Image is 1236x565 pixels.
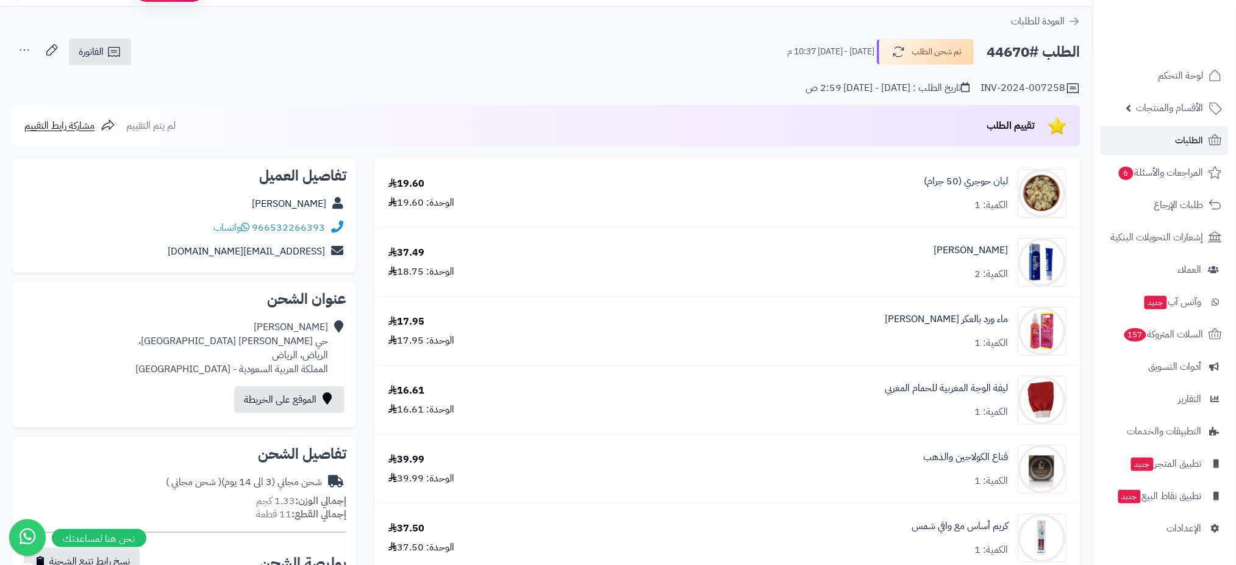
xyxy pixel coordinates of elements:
span: التقارير [1179,390,1202,408]
small: 11 قطعة [256,507,346,522]
div: 19.60 [388,177,424,191]
div: الكمية: 1 [975,198,1009,212]
a: [PERSON_NAME] [934,243,1009,257]
span: أدوات التسويق [1149,358,1202,375]
a: [EMAIL_ADDRESS][DOMAIN_NAME] [168,244,325,259]
div: الكمية: 1 [975,474,1009,488]
div: الوحدة: 17.95 [388,334,454,348]
a: كريم أساس مع واقي شمس [912,519,1009,533]
div: تاريخ الطلب : [DATE] - [DATE] 2:59 ص [806,81,970,95]
a: العملاء [1101,255,1229,284]
a: [PERSON_NAME] [252,196,326,211]
span: جديد [1145,296,1167,309]
a: الإعدادات [1101,514,1229,543]
a: قناع الكولاجين والذهب [924,450,1009,464]
a: العودة للطلبات [1012,14,1081,29]
img: 1735916823-JRI-CELUT%20Rainbow%20BB%20Cream-90x90.jpg [1018,514,1066,563]
h2: عنوان الشحن [22,292,346,306]
small: 1.33 كجم [256,494,346,508]
span: ( شحن مجاني ) [166,475,221,489]
div: 37.50 [388,522,424,536]
small: [DATE] - [DATE] 10:37 م [787,46,875,58]
a: واتساب [213,220,249,235]
span: لوحة التحكم [1159,67,1204,84]
span: مشاركة رابط التقييم [24,118,95,133]
span: إشعارات التحويلات البنكية [1111,229,1204,246]
div: الوحدة: 16.61 [388,403,454,417]
a: لوحة التحكم [1101,61,1229,90]
span: السلات المتروكة [1123,326,1204,343]
div: 37.49 [388,246,424,260]
strong: إجمالي القطع: [291,507,346,522]
a: أدوات التسويق [1101,352,1229,381]
img: 1647578791-Frankincense,%20Oman,%20Hojari-90x90.jpg [1018,169,1066,218]
span: تقييم الطلب [987,118,1035,133]
div: الكمية: 2 [975,267,1009,281]
div: 17.95 [388,315,424,329]
span: وآتس آب [1143,293,1202,311]
div: الوحدة: 18.75 [388,265,454,279]
span: الإعدادات [1167,520,1202,537]
a: الفاتورة [69,38,131,65]
span: العملاء [1178,261,1202,278]
a: الطلبات [1101,126,1229,155]
a: ليفة الوجة المغربية للحمام المغربي [885,381,1009,395]
a: الموقع على الخريطة [234,386,345,413]
div: الكمية: 1 [975,543,1009,557]
img: 1693558974-Kenta%20Cream%20Web-90x90.jpg [1018,238,1066,287]
strong: إجمالي الوزن: [295,494,346,508]
a: المراجعات والأسئلة6 [1101,158,1229,187]
div: الوحدة: 39.99 [388,472,454,486]
h2: الطلب #44670 [987,40,1081,65]
div: 16.61 [388,384,424,398]
span: الطلبات [1176,132,1204,149]
div: الوحدة: 37.50 [388,541,454,555]
img: 1717238329-Moroccan%20Loofah%20(Face)-90x90.jpg [1018,376,1066,425]
div: الكمية: 1 [975,336,1009,350]
button: تم شحن الطلب [877,39,974,65]
a: وآتس آبجديد [1101,287,1229,317]
a: تطبيق المتجرجديد [1101,449,1229,478]
a: لبان حوجري (50 جرام) [924,175,1009,189]
a: طلبات الإرجاع [1101,190,1229,220]
img: 1735794185-Collagen%20and%20Gold%20Mask%201-90x90.jpg [1018,445,1066,494]
span: طلبات الإرجاع [1154,196,1204,214]
a: السلات المتروكة157 [1101,320,1229,349]
span: تطبيق نقاط البيع [1117,488,1202,505]
span: تطبيق المتجر [1130,455,1202,472]
span: جديد [1118,490,1141,503]
h2: تفاصيل الشحن [22,447,346,461]
a: إشعارات التحويلات البنكية [1101,223,1229,252]
a: ماء ورد بالعكر [PERSON_NAME] [885,312,1009,326]
a: التطبيقات والخدمات [1101,417,1229,446]
a: تطبيق نقاط البيعجديد [1101,481,1229,511]
span: 6 [1119,167,1134,180]
div: شحن مجاني (3 الى 14 يوم) [166,475,322,489]
span: 157 [1124,328,1146,342]
a: مشاركة رابط التقييم [24,118,115,133]
a: التقارير [1101,384,1229,414]
span: جديد [1131,458,1154,471]
div: 39.99 [388,453,424,467]
img: 1708765584-Rose%20water,%20Eker%20Fassi-90x90.jpg [1018,307,1066,356]
span: الفاتورة [79,45,104,59]
span: العودة للطلبات [1012,14,1065,29]
a: 966532266393 [252,220,325,235]
div: INV-2024-007258 [981,81,1081,96]
span: المراجعات والأسئلة [1118,164,1204,181]
span: التطبيقات والخدمات [1127,423,1202,440]
div: الوحدة: 19.60 [388,196,454,210]
div: الكمية: 1 [975,405,1009,419]
span: لم يتم التقييم [126,118,176,133]
span: الأقسام والمنتجات [1137,99,1204,117]
div: [PERSON_NAME] حي [PERSON_NAME] [GEOGRAPHIC_DATA]، الرياض، الرياض المملكة العربية السعودية - [GEOG... [135,320,328,376]
h2: تفاصيل العميل [22,168,346,183]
